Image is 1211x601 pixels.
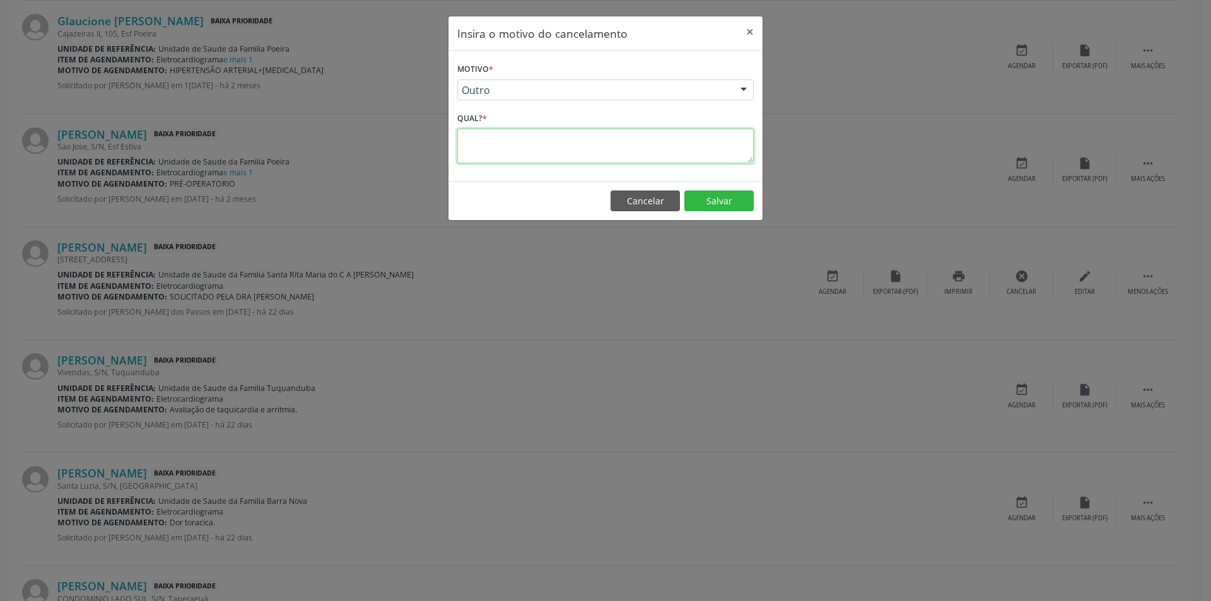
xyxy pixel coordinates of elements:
[457,109,487,129] label: Qual?
[457,25,628,42] h5: Insira o motivo do cancelamento
[457,60,493,79] label: Motivo
[684,190,754,212] button: Salvar
[462,84,728,96] span: Outro
[737,16,763,47] button: Close
[611,190,680,212] button: Cancelar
